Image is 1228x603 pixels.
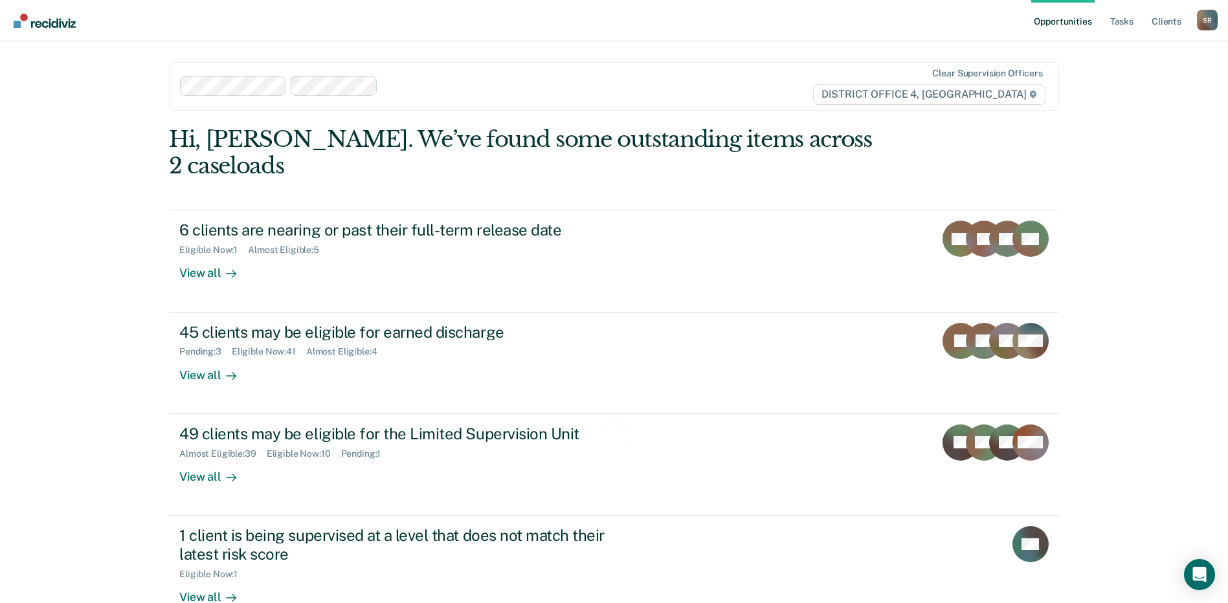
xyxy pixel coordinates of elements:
[179,424,634,443] div: 49 clients may be eligible for the Limited Supervision Unit
[232,346,306,357] div: Eligible Now : 41
[14,14,76,28] img: Recidiviz
[169,312,1059,414] a: 45 clients may be eligible for earned dischargePending:3Eligible Now:41Almost Eligible:4View all
[179,245,248,256] div: Eligible Now : 1
[932,68,1042,79] div: Clear supervision officers
[179,323,634,342] div: 45 clients may be eligible for earned discharge
[1197,10,1218,30] button: Profile dropdown button
[248,245,329,256] div: Almost Eligible : 5
[179,448,267,459] div: Almost Eligible : 39
[813,84,1045,105] span: DISTRICT OFFICE 4, [GEOGRAPHIC_DATA]
[1197,10,1218,30] div: S R
[179,357,252,382] div: View all
[169,126,881,179] div: Hi, [PERSON_NAME]. We’ve found some outstanding items across 2 caseloads
[179,346,232,357] div: Pending : 3
[1184,559,1215,590] div: Open Intercom Messenger
[179,256,252,281] div: View all
[169,210,1059,312] a: 6 clients are nearing or past their full-term release dateEligible Now:1Almost Eligible:5View all
[179,569,248,580] div: Eligible Now : 1
[179,526,634,564] div: 1 client is being supervised at a level that does not match their latest risk score
[341,448,392,459] div: Pending : 1
[179,459,252,484] div: View all
[169,414,1059,516] a: 49 clients may be eligible for the Limited Supervision UnitAlmost Eligible:39Eligible Now:10Pendi...
[179,221,634,239] div: 6 clients are nearing or past their full-term release date
[306,346,388,357] div: Almost Eligible : 4
[267,448,341,459] div: Eligible Now : 10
